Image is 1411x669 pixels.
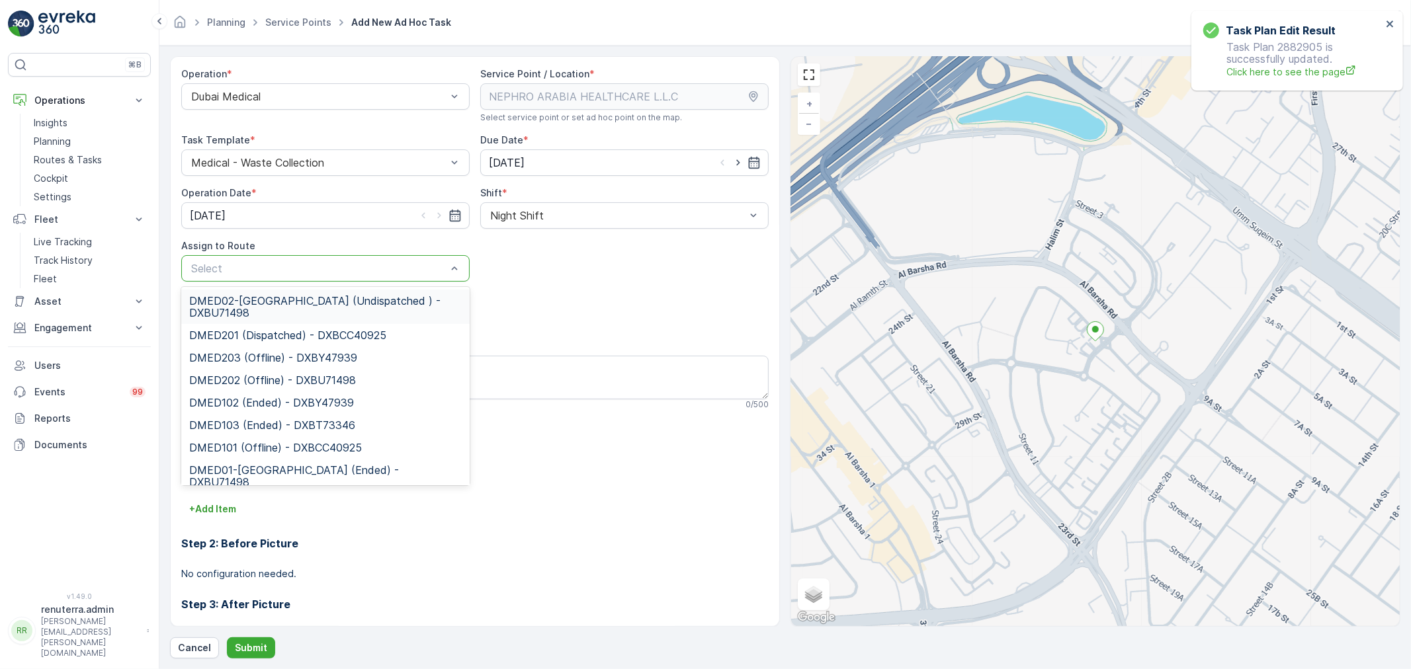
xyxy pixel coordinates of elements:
a: Open this area in Google Maps (opens a new window) [794,609,838,626]
a: Users [8,352,151,379]
p: renuterra.admin [41,603,140,616]
a: Settings [28,188,151,206]
img: logo_light-DOdMpM7g.png [38,11,95,37]
h3: Task Plan Edit Result [1226,22,1336,38]
a: Planning [207,17,245,28]
a: Insights [28,114,151,132]
p: 99 [132,387,143,397]
label: Service Point / Location [480,68,589,79]
a: Track History [28,251,151,270]
p: Routes & Tasks [34,153,102,167]
a: Service Points [265,17,331,28]
button: Fleet [8,206,151,233]
a: Cockpit [28,169,151,188]
p: Cockpit [34,172,68,185]
p: Live Tracking [34,235,92,249]
span: v 1.49.0 [8,592,151,600]
a: View Fullscreen [799,65,819,85]
a: Reports [8,405,151,432]
a: Zoom Out [799,114,819,134]
p: Engagement [34,321,124,334]
label: Operation [181,68,227,79]
p: Documents [34,438,146,452]
p: Users [34,359,146,372]
a: Planning [28,132,151,151]
h3: Step 3: After Picture [181,596,769,612]
span: − [806,118,813,129]
label: Due Date [480,134,523,145]
span: Select service point or set ad hoc point on the map. [480,112,682,123]
h3: Step 1: Waste & Bin Type [181,467,769,483]
span: DMED203 (Offline) - DXBY47939 [189,352,357,364]
span: DMED102 (Ended) - DXBY47939 [189,397,354,409]
p: Fleet [34,272,57,286]
input: dd/mm/yyyy [480,149,769,176]
span: DMED02-[GEOGRAPHIC_DATA] (Undispatched ) - DXBU71498 [189,295,462,319]
a: Click here to see the page [1226,65,1382,79]
label: Task Template [181,134,250,145]
p: Insights [34,116,67,130]
a: Events99 [8,379,151,405]
label: Shift [480,187,502,198]
span: DMED101 (Offline) - DXBCC40925 [189,442,362,453]
button: +Add Item [181,498,244,520]
p: Settings [34,190,71,204]
button: Cancel [170,637,219,658]
span: DMED103 (Ended) - DXBT73346 [189,419,355,431]
label: Assign to Route [181,240,255,251]
button: Operations [8,87,151,114]
a: Fleet [28,270,151,288]
div: RR [11,620,32,641]
h2: Task Template Configuration [181,431,769,451]
span: + [806,98,812,109]
label: Operation Date [181,187,251,198]
p: Track History [34,254,93,267]
button: close [1386,19,1395,31]
input: NEPHRO ARABIA HEALTHCARE L.L.C [480,83,769,110]
p: Fleet [34,213,124,226]
p: Planning [34,135,71,148]
button: Engagement [8,315,151,341]
button: RRrenuterra.admin[PERSON_NAME][EMAIL_ADDRESS][PERSON_NAME][DOMAIN_NAME] [8,603,151,658]
a: Zoom In [799,94,819,114]
a: Live Tracking [28,233,151,251]
span: DMED201 (Dispatched) - DXBCC40925 [189,329,386,341]
a: Routes & Tasks [28,151,151,169]
p: Select [191,260,447,276]
input: dd/mm/yyyy [181,202,470,229]
button: Submit [227,637,275,658]
p: [PERSON_NAME][EMAIL_ADDRESS][PERSON_NAME][DOMAIN_NAME] [41,616,140,658]
p: Task Plan 2882905 is successfully updated. [1203,41,1382,79]
img: Google [794,609,838,626]
span: DMED202 (Offline) - DXBU71498 [189,374,356,386]
a: Homepage [173,20,187,31]
p: + Add Item [189,502,236,516]
p: Asset [34,295,124,308]
h3: Step 2: Before Picture [181,535,769,551]
p: Reports [34,412,146,425]
img: logo [8,11,34,37]
a: Documents [8,432,151,458]
button: Asset [8,288,151,315]
p: 0 / 500 [746,399,769,410]
p: Operations [34,94,124,107]
a: Layers [799,580,828,609]
p: ⌘B [128,59,142,70]
span: DMED01-[GEOGRAPHIC_DATA] (Ended) - DXBU71498 [189,464,462,488]
span: Add New Ad Hoc Task [349,16,454,29]
p: Events [34,385,122,399]
p: No configuration needed. [181,567,769,580]
p: Cancel [178,641,211,654]
p: Submit [235,641,267,654]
